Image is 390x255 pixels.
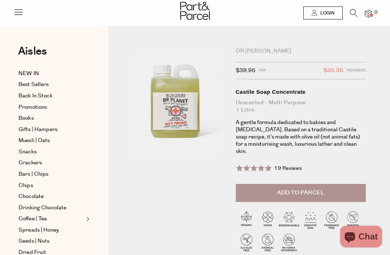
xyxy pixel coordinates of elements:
span: 19 Reviews [274,165,302,172]
a: Snacks [18,148,84,156]
img: P_P-ICONS-Live_Bec_V11_No_Harsh_Detergents.svg [278,232,300,253]
span: Books [18,114,34,123]
span: Members [347,66,366,75]
a: Bars | Chips [18,170,84,179]
span: 0 [373,9,379,16]
span: Add to Parcel [277,189,324,197]
span: Chocolate [18,192,44,201]
a: Chocolate [18,192,84,201]
span: Snacks [18,148,36,156]
span: $35.35 [324,66,343,75]
span: Seeds | Nuts [18,237,49,246]
span: Spreads | Honey [18,226,59,234]
span: Best Sellers [18,80,49,89]
a: Chips [18,181,84,190]
inbox-online-store-chat: Shopify online store chat [338,226,384,249]
a: Seeds | Nuts [18,237,84,246]
img: P_P-ICONS-Live_Bec_V11_Vegan.svg [257,209,278,230]
img: P_P-ICONS-Live_Bec_V11_Chemical_Free.svg [257,232,278,253]
img: P_P-ICONS-Live_Bec_V11_Organic.svg [236,209,257,230]
span: Muesli | Oats [18,136,50,145]
span: Promotions [18,103,47,111]
button: Add to Parcel [236,184,366,202]
span: Chips [18,181,33,190]
a: Best Sellers [18,80,84,89]
a: Aisles [18,46,47,64]
p: A gentle formula dedicated to babies and [MEDICAL_DATA]. Based on a traditional Castile soap reci... [236,119,366,155]
div: Castile Soap Concentrate [236,88,366,96]
span: Aisles [18,43,47,59]
img: P_P-ICONS-Live_Bec_V11_Sensitive_Skin.svg [300,209,321,230]
a: Gifts | Hampers [18,125,84,134]
img: P_P-ICONS-Live_Bec_V11_Paraben_Free.svg [342,209,364,230]
span: Gifts | Hampers [18,125,57,134]
a: Drinking Chocolate [18,203,84,212]
div: Dr [PERSON_NAME] [236,48,366,55]
button: Expand/Collapse Coffee | Tea [84,215,90,223]
img: P_P-ICONS-Live_Bec_V11_Biodegradable.svg [278,209,300,230]
span: $39.95 [236,66,255,75]
span: Back In Stock [18,92,52,100]
a: Spreads | Honey [18,226,84,234]
a: Login [303,6,343,19]
a: Crackers [18,159,84,167]
span: NEW IN [18,69,39,78]
a: Muesli | Oats [18,136,84,145]
img: P_P-ICONS-Live_Bec_V11_SLS-SLES_Free.svg [236,232,257,253]
img: Castile Soap Concentrate [130,48,223,157]
a: Books [18,114,84,123]
div: Unscented - Multi Purpose 1 Litre [236,99,366,114]
span: Login [318,10,334,16]
a: 0 [365,10,372,17]
a: Back In Stock [18,92,84,100]
a: Promotions [18,103,84,111]
a: Coffee | Tea [18,215,84,223]
span: RRP [259,66,266,75]
span: Bars | Chips [18,170,48,179]
span: Drinking Chocolate [18,203,66,212]
img: P_P-ICONS-Live_Bec_V11_Fragrance_Free.svg [321,209,342,230]
span: Crackers [18,159,42,167]
img: Part&Parcel [180,2,210,20]
span: Coffee | Tea [18,215,47,223]
a: NEW IN [18,69,84,78]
